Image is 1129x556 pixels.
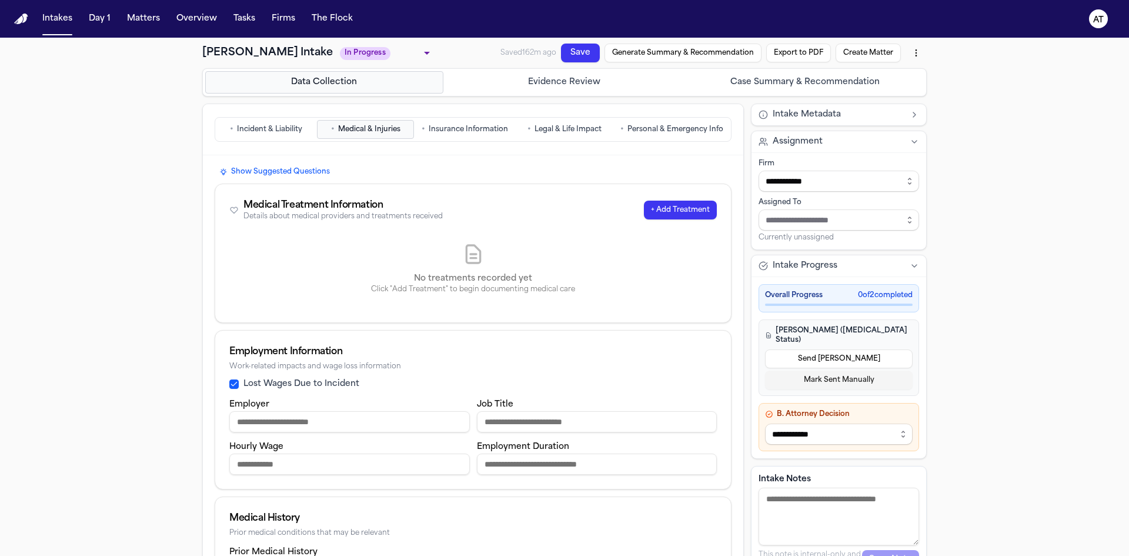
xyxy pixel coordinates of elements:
[759,474,919,485] label: Intake Notes
[229,411,470,432] input: Employer
[627,125,723,134] span: Personal & Emergency Info
[765,409,913,419] h4: B. Attorney Decision
[477,411,717,432] input: Job title
[422,124,425,135] span: •
[477,400,513,409] label: Job Title
[765,349,913,368] button: Send [PERSON_NAME]
[906,42,927,64] button: More actions
[84,8,115,29] button: Day 1
[759,233,834,242] span: Currently unassigned
[516,120,613,139] button: Go to Legal & Life Impact
[202,45,333,61] h1: [PERSON_NAME] Intake
[759,159,919,168] div: Firm
[243,212,443,221] div: Details about medical providers and treatments received
[759,209,919,231] input: Assign to staff member
[644,201,717,219] button: + Add Treatment
[229,529,717,538] div: Prior medical conditions that may be relevant
[446,71,684,94] button: Go to Evidence Review step
[535,125,602,134] span: Legal & Life Impact
[267,8,300,29] button: Firms
[416,120,513,139] button: Go to Insurance Information
[500,49,556,56] span: Saved 162m ago
[229,454,470,475] input: Hourly wage
[604,44,761,62] button: Generate Summary & Recommendation
[765,291,823,300] span: Overall Progress
[477,454,717,475] input: Employment duration
[751,255,926,277] button: Intake Progress
[230,124,233,135] span: •
[229,362,717,371] div: Work-related impacts and wage loss information
[773,109,841,121] span: Intake Metadata
[229,8,260,29] button: Tasks
[765,326,913,345] h4: [PERSON_NAME] ([MEDICAL_DATA] Status)
[229,345,717,359] div: Employment Information
[317,120,414,139] button: Go to Medical & Injuries
[205,71,443,94] button: Go to Data Collection step
[765,371,913,389] button: Mark Sent Manually
[751,104,926,125] button: Intake Metadata
[229,273,717,285] p: No treatments recorded yet
[243,378,359,390] label: Lost Wages Due to Incident
[243,198,443,212] div: Medical Treatment Information
[836,44,901,62] button: Create Matter
[14,14,28,25] a: Home
[331,124,335,135] span: •
[561,44,600,62] button: Save
[205,71,924,94] nav: Intake steps
[858,291,913,300] span: 0 of 2 completed
[759,488,919,545] textarea: Intake notes
[429,125,508,134] span: Insurance Information
[237,125,302,134] span: Incident & Liability
[527,124,531,135] span: •
[773,260,837,272] span: Intake Progress
[122,8,165,29] button: Matters
[1093,16,1104,24] text: AT
[615,120,729,139] button: Go to Personal & Emergency Info
[338,125,400,134] span: Medical & Injuries
[340,47,390,60] span: In Progress
[620,124,624,135] span: •
[14,14,28,25] img: Finch Logo
[215,165,335,179] button: Show Suggested Questions
[773,136,823,148] span: Assignment
[686,71,924,94] button: Go to Case Summary & Recommendation step
[766,44,831,62] button: Export to PDF
[751,131,926,152] button: Assignment
[477,442,569,451] label: Employment Duration
[229,511,717,525] div: Medical History
[340,45,434,61] div: Update intake status
[229,285,717,294] p: Click "Add Treatment" to begin documenting medical care
[759,171,919,192] input: Select firm
[229,400,269,409] label: Employer
[38,8,77,29] button: Intakes
[172,8,222,29] button: Overview
[229,442,283,451] label: Hourly Wage
[218,120,315,139] button: Go to Incident & Liability
[307,8,358,29] button: The Flock
[759,198,919,207] div: Assigned To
